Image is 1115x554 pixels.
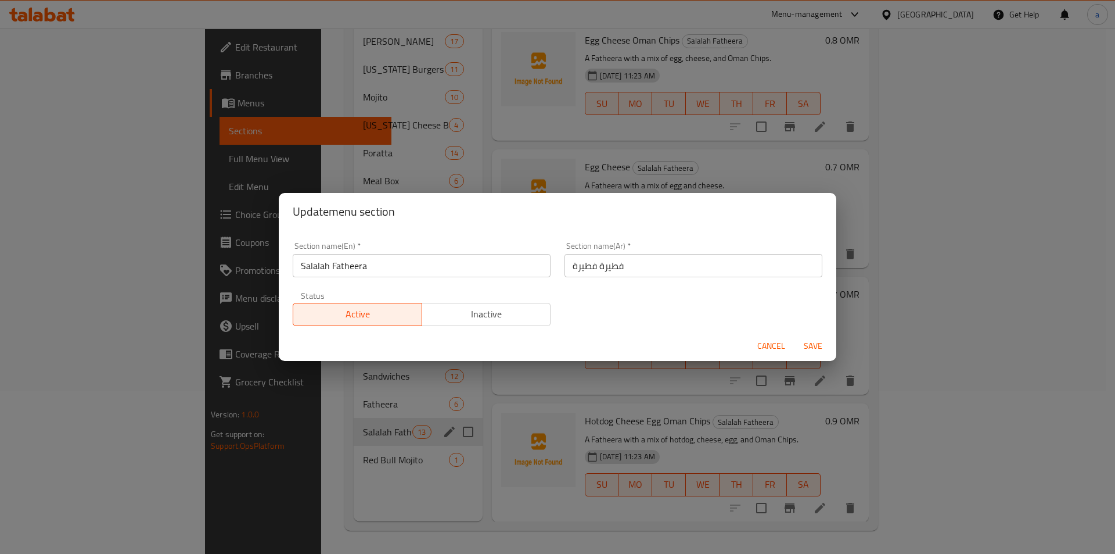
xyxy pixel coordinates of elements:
[293,202,822,221] h2: Update menu section
[799,339,827,353] span: Save
[427,306,546,323] span: Inactive
[293,254,551,277] input: Please enter section name(en)
[757,339,785,353] span: Cancel
[422,303,551,326] button: Inactive
[794,335,832,357] button: Save
[298,306,418,323] span: Active
[564,254,822,277] input: Please enter section name(ar)
[293,303,422,326] button: Active
[753,335,790,357] button: Cancel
